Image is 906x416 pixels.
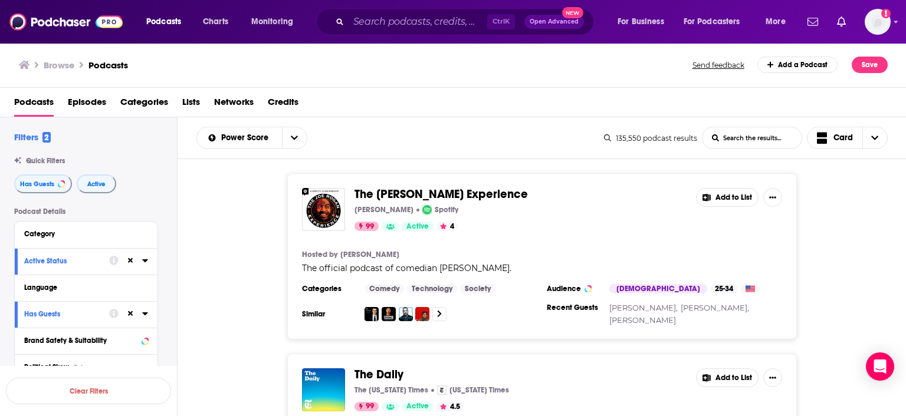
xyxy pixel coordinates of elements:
div: Open Intercom Messenger [866,352,894,381]
h2: Filters [14,131,51,143]
button: Brand Safety & Suitability [24,333,148,348]
button: open menu [282,127,307,148]
a: [PERSON_NAME] [609,315,676,325]
div: Beta [74,364,87,371]
span: The Daily [354,367,403,382]
h2: Choose List sort [196,127,307,149]
img: Lex Fridman Podcast [365,307,379,321]
a: Show notifications dropdown [803,12,823,32]
a: Credits [268,93,298,117]
div: Language [24,283,140,292]
button: Language [24,280,148,295]
div: Search podcasts, credits, & more... [327,8,605,35]
a: Podcasts [88,60,128,71]
span: 2 [42,132,51,143]
span: Quick Filters [26,157,65,165]
p: The [US_STATE] Times [354,385,428,395]
img: User Profile [865,9,891,35]
a: Comedy [365,284,404,293]
button: Category [24,226,148,241]
h4: Hosted by [302,250,337,259]
button: Send feedback [689,60,748,70]
button: Active Status [24,253,109,268]
button: Has Guests [14,174,72,193]
button: open menu [609,12,679,31]
span: Ctrl K [487,14,515,29]
span: 99 [366,401,374,412]
button: open menu [243,12,308,31]
button: Add to List [696,188,759,207]
span: Charts [203,14,228,30]
a: [PERSON_NAME], [681,303,749,312]
span: Has Guests [20,181,54,187]
img: The Tucker Carlson Show [415,307,429,321]
h3: Similar [302,309,355,319]
a: Networks [214,93,254,117]
img: The Daily [302,368,345,411]
a: Active [402,402,434,411]
a: Add a Podcast [757,57,838,73]
a: Active [402,222,434,231]
a: Episodes [68,93,106,117]
button: Show More Button [763,368,782,387]
button: Show profile menu [865,9,891,35]
a: The Joe Rogan Experience [302,188,345,231]
button: Open AdvancedNew [524,15,584,29]
span: Podcasts [14,93,54,117]
h3: Recent Guests [547,303,600,312]
p: [US_STATE] Times [449,385,509,395]
a: Charts [195,12,235,31]
button: Political SkewBeta [24,359,148,374]
button: 4 [436,222,458,231]
span: Open Advanced [530,19,579,25]
a: Technology [407,284,457,293]
span: More [766,14,786,30]
div: Has Guests [24,310,101,318]
span: Monitoring [251,14,293,30]
a: [PERSON_NAME], [609,303,678,312]
h3: Audience [547,284,600,293]
img: Podchaser - Follow, Share and Rate Podcasts [9,11,123,33]
a: 99 [354,222,379,231]
img: The Diary Of A CEO with Steven Bartlett [382,307,396,321]
h3: Categories [302,284,355,293]
a: Lists [182,93,200,117]
button: Clear Filters [6,378,171,404]
a: Society [460,284,495,293]
button: Has Guests [24,306,109,321]
input: Search podcasts, credits, & more... [349,12,487,31]
span: Power Score [221,134,273,142]
div: [DEMOGRAPHIC_DATA] [609,284,707,293]
div: 135,550 podcast results [604,134,697,143]
p: Spotify [435,205,458,214]
h3: Browse [44,60,74,71]
div: Category [24,230,140,238]
img: Huberman Lab [399,307,413,321]
span: For Podcasters [684,14,740,30]
div: Active Status [24,257,101,265]
span: Active [406,401,429,412]
span: The [PERSON_NAME] Experience [354,187,528,202]
a: The [PERSON_NAME] Experience [354,188,528,201]
a: Categories [120,93,168,117]
button: Choose View [807,127,888,149]
span: 99 [366,221,374,233]
span: Logged in as StraussPodchaser [865,9,891,35]
p: [PERSON_NAME] [354,205,413,214]
span: Active [406,221,429,233]
span: Active [87,181,106,187]
img: Spotify [422,205,432,214]
span: New [562,7,583,18]
span: Podcasts [146,14,181,30]
a: New York Times[US_STATE] Times [437,385,509,395]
